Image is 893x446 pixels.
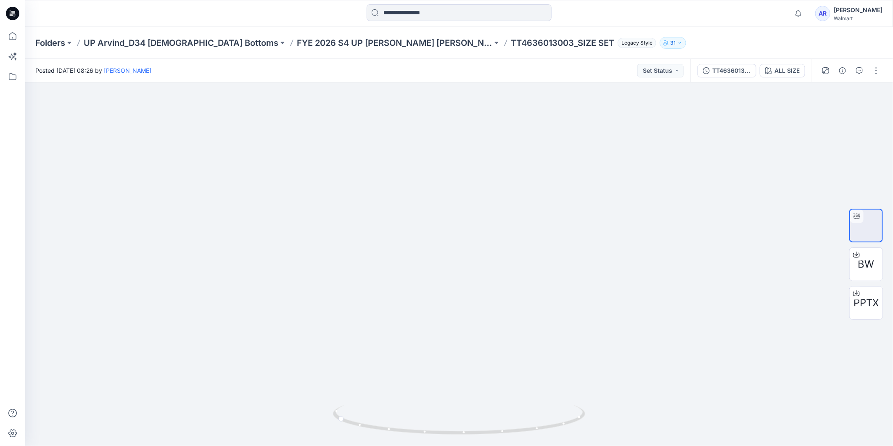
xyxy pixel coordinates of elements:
div: AR [815,6,830,21]
button: Legacy Style [614,37,656,49]
a: Folders [35,37,65,49]
a: [PERSON_NAME] [104,67,151,74]
span: BW [858,257,875,272]
div: [PERSON_NAME] [834,5,882,15]
a: UP Arvind_D34 [DEMOGRAPHIC_DATA] Bottoms [84,37,278,49]
button: TT4636013003_SIZE SET -OPTION 2(Factory proposal) [697,64,756,77]
button: 31 [660,37,686,49]
button: Details [836,64,849,77]
button: ALL SIZE [760,64,805,77]
div: ALL SIZE [774,66,800,75]
p: TT4636013003_SIZE SET [511,37,614,49]
span: Legacy Style [618,38,656,48]
div: TT4636013003_SIZE SET -OPTION 2(Factory proposal) [712,66,751,75]
span: PPTX [853,295,879,311]
div: Walmart [834,15,882,21]
p: 31 [670,38,676,48]
a: FYE 2026 S4 UP [PERSON_NAME] [PERSON_NAME] [297,37,492,49]
span: Posted [DATE] 08:26 by [35,66,151,75]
